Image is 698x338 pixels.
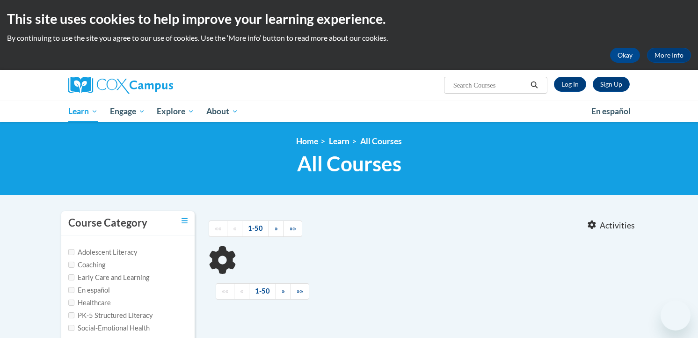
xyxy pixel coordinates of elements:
a: Engage [104,101,151,122]
button: Search [527,80,541,91]
a: Cox Campus [68,77,246,94]
span: » [275,224,278,232]
input: Checkbox for Options [68,312,74,318]
a: 1-50 [242,220,269,237]
label: Healthcare [68,298,111,308]
label: PK-5 Structured Literacy [68,310,153,321]
span: «« [215,224,221,232]
a: Register [593,77,630,92]
iframe: Button to launch messaging window [661,301,691,331]
a: Begining [209,220,227,237]
a: Log In [554,77,586,92]
span: Learn [68,106,98,117]
a: Previous [234,283,249,300]
span: »» [290,224,296,232]
a: Toggle collapse [182,216,188,226]
input: Checkbox for Options [68,249,74,255]
p: By continuing to use the site you agree to our use of cookies. Use the ‘More info’ button to read... [7,33,691,43]
label: Social-Emotional Health [68,323,150,333]
a: More Info [647,48,691,63]
span: En español [591,106,631,116]
span: All Courses [297,151,401,176]
a: About [200,101,244,122]
a: End [291,283,309,300]
span: « [240,287,243,295]
span: »» [297,287,303,295]
a: Learn [62,101,104,122]
img: Cox Campus [68,77,173,94]
input: Checkbox for Options [68,274,74,280]
a: Explore [151,101,200,122]
a: Learn [329,136,349,146]
span: Explore [157,106,194,117]
span: Activities [600,220,635,231]
label: Coaching [68,260,105,270]
a: End [284,220,302,237]
a: Begining [216,283,234,300]
h2: This site uses cookies to help improve your learning experience. [7,9,691,28]
a: Home [296,136,318,146]
span: « [233,224,236,232]
a: Next [269,220,284,237]
label: Early Care and Learning [68,272,149,283]
input: Checkbox for Options [68,287,74,293]
label: Adolescent Literacy [68,247,138,257]
a: All Courses [360,136,402,146]
button: Okay [610,48,640,63]
h3: Course Category [68,216,147,230]
input: Checkbox for Options [68,325,74,331]
span: » [282,287,285,295]
label: En español [68,285,110,295]
input: Checkbox for Options [68,300,74,306]
a: 1-50 [249,283,276,300]
input: Search Courses [452,80,527,91]
a: Next [276,283,291,300]
a: Previous [227,220,242,237]
a: En español [585,102,637,121]
span: «« [222,287,228,295]
span: About [206,106,238,117]
input: Checkbox for Options [68,262,74,268]
div: Main menu [54,101,644,122]
span: Engage [110,106,145,117]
